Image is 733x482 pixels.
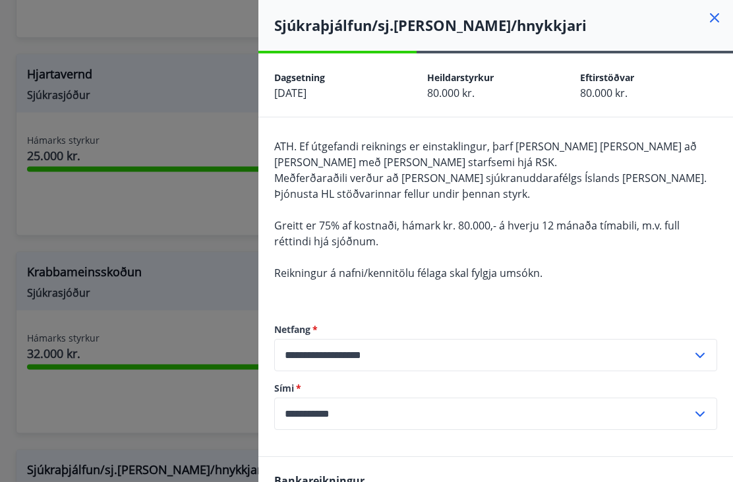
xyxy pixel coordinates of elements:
[427,86,475,101] span: 80.000 kr.
[274,140,697,170] span: ATH. Ef útgefandi reiknings er einstaklingur, þarf [PERSON_NAME] [PERSON_NAME] að [PERSON_NAME] m...
[274,86,307,101] span: [DATE]
[274,16,733,36] h4: Sjúkraþjálfun/sj.[PERSON_NAME]/hnykkjari
[274,324,717,337] label: Netfang
[427,72,494,84] span: Heildarstyrkur
[580,86,628,101] span: 80.000 kr.
[274,382,717,396] label: Sími
[274,219,680,249] span: Greitt er 75% af kostnaði, hámark kr. 80.000,- á hverju 12 mánaða tímabili, m.v. full réttindi hj...
[274,72,325,84] span: Dagsetning
[274,171,707,186] span: Meðferðaraðili verður að [PERSON_NAME] sjúkranuddarafélgs Íslands [PERSON_NAME].
[274,266,542,281] span: Reikningur á nafni/kennitölu félaga skal fylgja umsókn.
[274,187,530,202] span: Þjónusta HL stöðvarinnar fellur undir þennan styrk.
[580,72,634,84] span: Eftirstöðvar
